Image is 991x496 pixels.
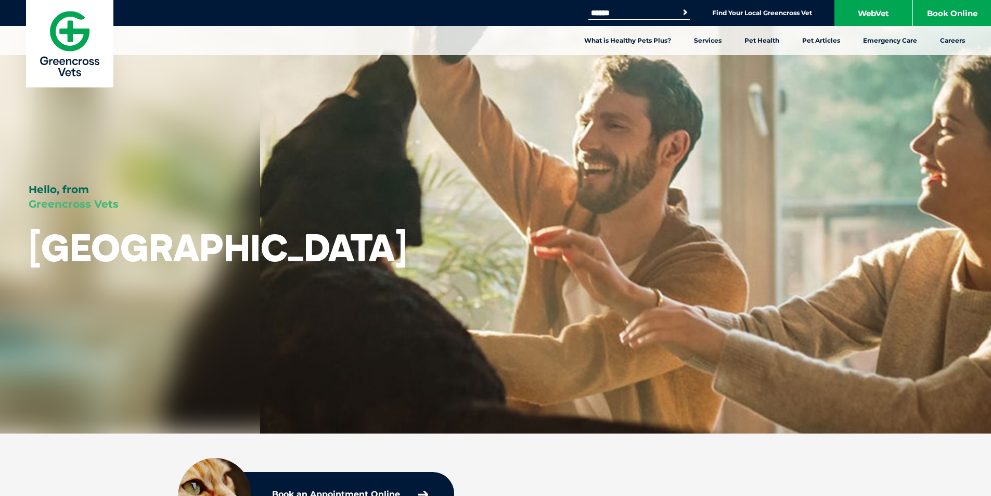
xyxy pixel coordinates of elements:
a: Careers [929,26,976,55]
a: Pet Health [733,26,791,55]
button: Search [680,7,690,18]
a: Find Your Local Greencross Vet [712,9,812,17]
span: Greencross Vets [29,198,119,210]
a: Services [683,26,733,55]
h1: [GEOGRAPHIC_DATA] [29,227,407,268]
a: Emergency Care [852,26,929,55]
span: Hello, from [29,183,89,196]
a: What is Healthy Pets Plus? [573,26,683,55]
a: Pet Articles [791,26,852,55]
